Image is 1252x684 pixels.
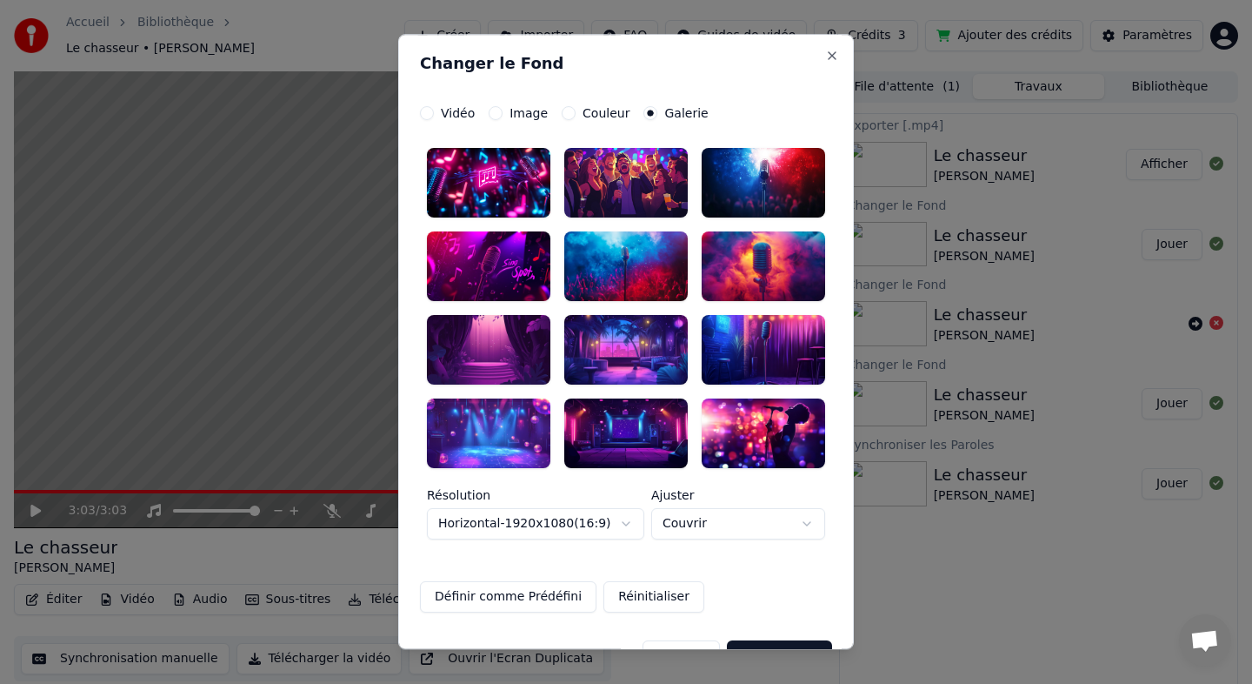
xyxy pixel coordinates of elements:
[664,107,708,119] label: Galerie
[651,489,825,501] label: Ajuster
[441,107,475,119] label: Vidéo
[643,640,719,672] button: Annuler
[727,640,832,672] button: Sauvegarder
[420,581,596,613] button: Définir comme Prédéfini
[509,107,548,119] label: Image
[603,581,704,613] button: Réinitialiser
[427,489,644,501] label: Résolution
[583,107,629,119] label: Couleur
[420,56,832,71] h2: Changer le Fond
